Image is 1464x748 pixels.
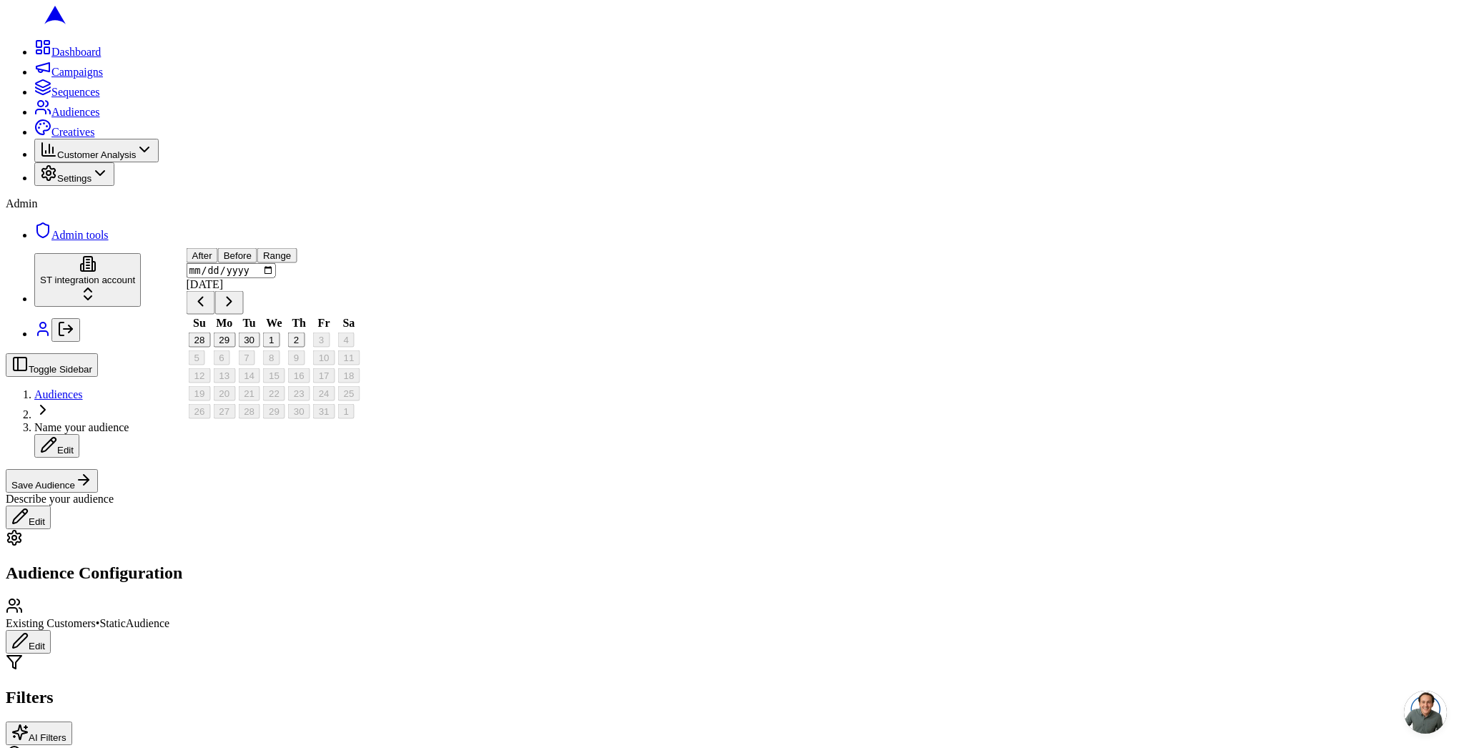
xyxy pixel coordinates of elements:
button: 30 [288,404,310,419]
button: 31 [313,404,335,419]
th: Monday [212,316,236,330]
span: Name your audience [34,421,129,433]
button: 30 [238,333,260,348]
button: 21 [238,386,260,401]
th: Tuesday [237,316,261,330]
span: AI Filters [29,732,66,743]
th: Friday [312,316,336,330]
button: Edit [6,506,51,529]
button: 29 [213,333,235,348]
span: Audiences [51,106,100,118]
button: 28 [238,404,260,419]
th: Saturday [337,316,360,330]
button: Go to previous month [187,291,215,315]
h2: Filters [6,688,1458,707]
button: AI Filters [6,722,72,745]
button: 12 [189,368,211,383]
button: 17 [313,368,335,383]
button: 9 [288,350,305,365]
button: 16 [288,368,310,383]
span: Campaigns [51,66,103,78]
th: Wednesday [262,316,286,330]
button: 10 [313,350,335,365]
button: Before [218,248,257,263]
button: ST integration account [34,253,141,307]
div: [DATE] [187,278,362,291]
span: • [96,617,100,629]
button: 4 [337,333,354,348]
button: Log out [51,318,80,342]
span: Toggle Sidebar [29,364,92,375]
button: Edit [34,434,79,458]
button: 25 [337,386,360,401]
button: Toggle Sidebar [6,353,98,377]
div: Admin [6,197,1458,210]
span: Creatives [51,126,94,138]
button: 13 [213,368,235,383]
span: Settings [57,173,91,184]
button: Save Audience [6,469,98,493]
span: Edit [57,445,74,456]
a: Creatives [34,126,94,138]
th: Thursday [287,316,311,330]
button: 15 [263,368,285,383]
span: Describe your audience [6,493,114,505]
button: 27 [213,404,235,419]
span: Static Audience [99,617,169,629]
button: 28 [189,333,211,348]
button: 11 [337,350,360,365]
span: Sequences [51,86,100,98]
a: Admin tools [34,229,109,241]
span: Edit [29,516,45,527]
a: Sequences [34,86,100,98]
div: Open chat [1404,691,1447,734]
button: 23 [288,386,310,401]
button: 18 [337,368,360,383]
span: Admin tools [51,229,109,241]
button: 26 [189,404,211,419]
span: Dashboard [51,46,101,58]
h2: Audience Configuration [6,564,1458,583]
button: 24 [313,386,335,401]
button: 1 [337,404,354,419]
a: Audiences [34,106,100,118]
button: 5 [189,350,205,365]
button: Edit [6,630,51,654]
button: 29 [263,404,285,419]
button: Range [257,248,297,263]
nav: breadcrumb [6,388,1458,458]
button: Go to next month [215,291,244,315]
button: 2 [288,333,305,348]
button: 19 [189,386,211,401]
th: Sunday [188,316,212,330]
button: 22 [263,386,285,401]
button: 20 [213,386,235,401]
span: Existing Customers [6,617,96,629]
a: Audiences [34,388,83,400]
button: After [187,248,218,263]
a: Campaigns [34,66,103,78]
button: 8 [263,350,280,365]
button: Settings [34,162,114,186]
button: Customer Analysis [34,139,159,162]
span: ST integration account [40,275,135,285]
a: Dashboard [34,46,101,58]
span: Customer Analysis [57,149,136,160]
button: 1 [263,333,280,348]
button: 6 [213,350,229,365]
button: 3 [313,333,330,348]
button: 7 [238,350,254,365]
button: 14 [238,368,260,383]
